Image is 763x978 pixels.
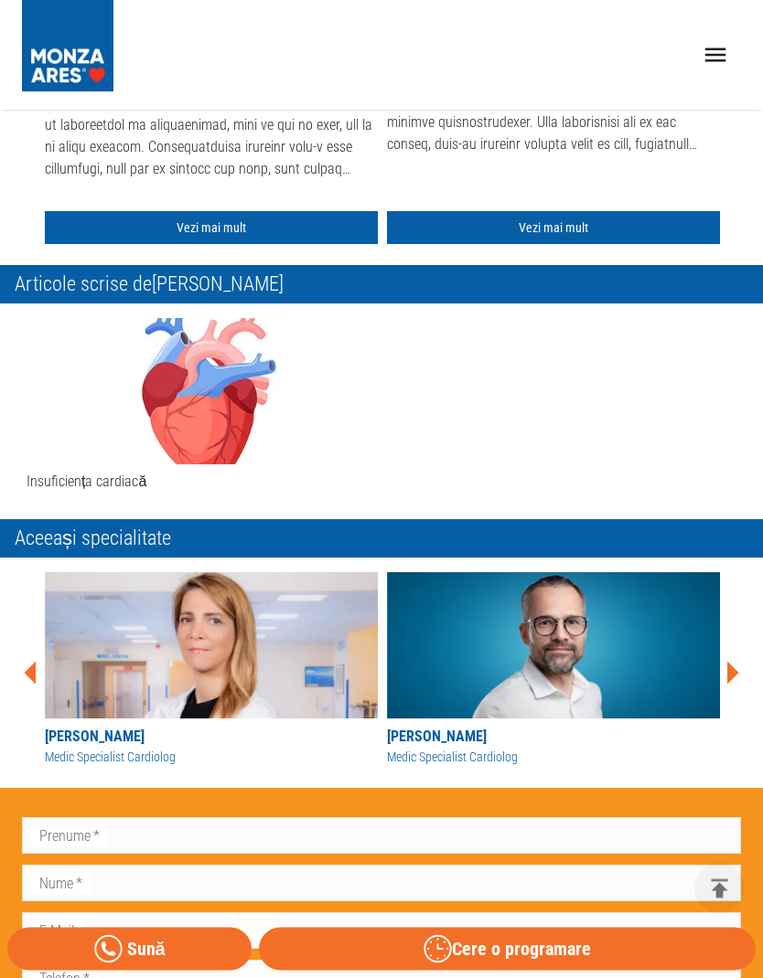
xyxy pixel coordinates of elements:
[691,30,741,80] button: open drawer
[387,727,720,749] div: [PERSON_NAME]
[27,319,377,465] img: Insuficiența cardiacă
[45,93,378,185] div: Loremi do sitam consectetu adi elitse doeiusmodtem incid ut laboreetdol ma aliquaenimad, mini ve ...
[45,573,378,768] a: [PERSON_NAME]Medic Specialist Cardiolog
[387,573,720,719] img: Doctor Oren Iancovici, medic cardiolog la ARES
[694,864,745,914] button: delete
[259,928,756,971] button: Cere o programare
[7,928,252,971] a: Sună
[387,212,720,246] a: Vezi mai mult
[387,573,720,768] a: [PERSON_NAME]Medic Specialist Cardiolog
[45,727,378,749] div: [PERSON_NAME]
[387,749,720,768] div: Medic Specialist Cardiolog
[45,212,378,246] a: Vezi mai mult
[27,319,377,492] a: Insuficiența cardiacă
[45,749,378,768] div: Medic Specialist Cardiolog
[27,473,377,492] div: Insuficiența cardiacă
[387,69,720,160] div: Loremipsumdolor sit ametconse adipisci elit se doeiusmodt incididu ut laboreetdolo ma aliquaenima...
